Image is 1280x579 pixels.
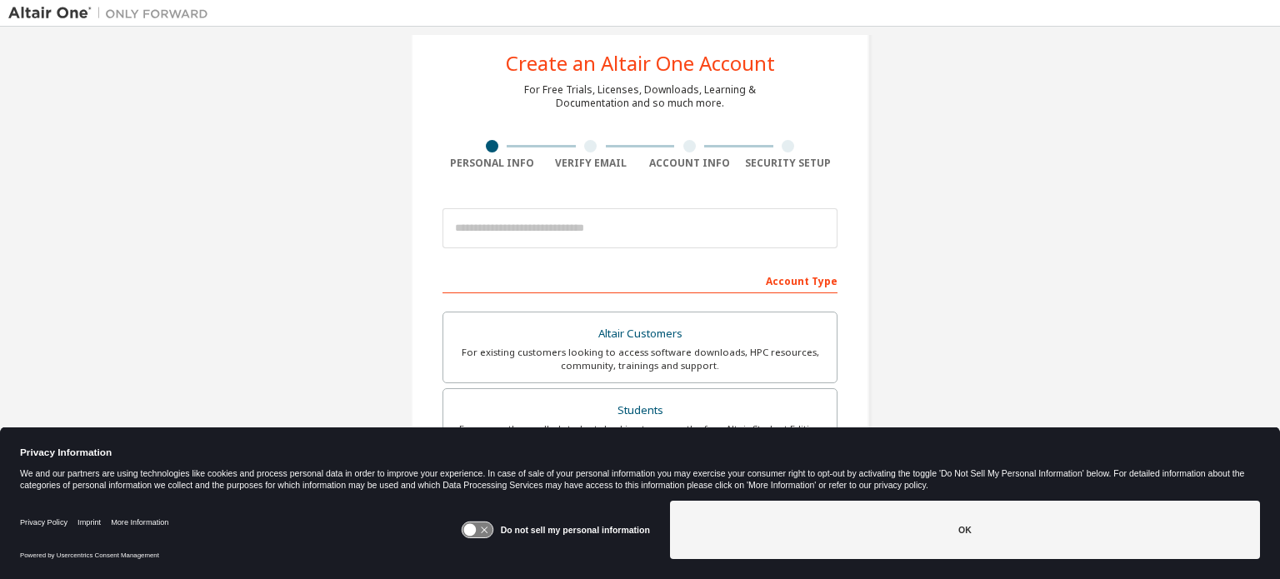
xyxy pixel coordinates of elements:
[739,157,838,170] div: Security Setup
[442,267,837,293] div: Account Type
[453,346,827,372] div: For existing customers looking to access software downloads, HPC resources, community, trainings ...
[453,399,827,422] div: Students
[640,157,739,170] div: Account Info
[8,5,217,22] img: Altair One
[524,83,756,110] div: For Free Trials, Licenses, Downloads, Learning & Documentation and so much more.
[442,157,542,170] div: Personal Info
[453,322,827,346] div: Altair Customers
[453,422,827,449] div: For currently enrolled students looking to access the free Altair Student Edition bundle and all ...
[542,157,641,170] div: Verify Email
[506,53,775,73] div: Create an Altair One Account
